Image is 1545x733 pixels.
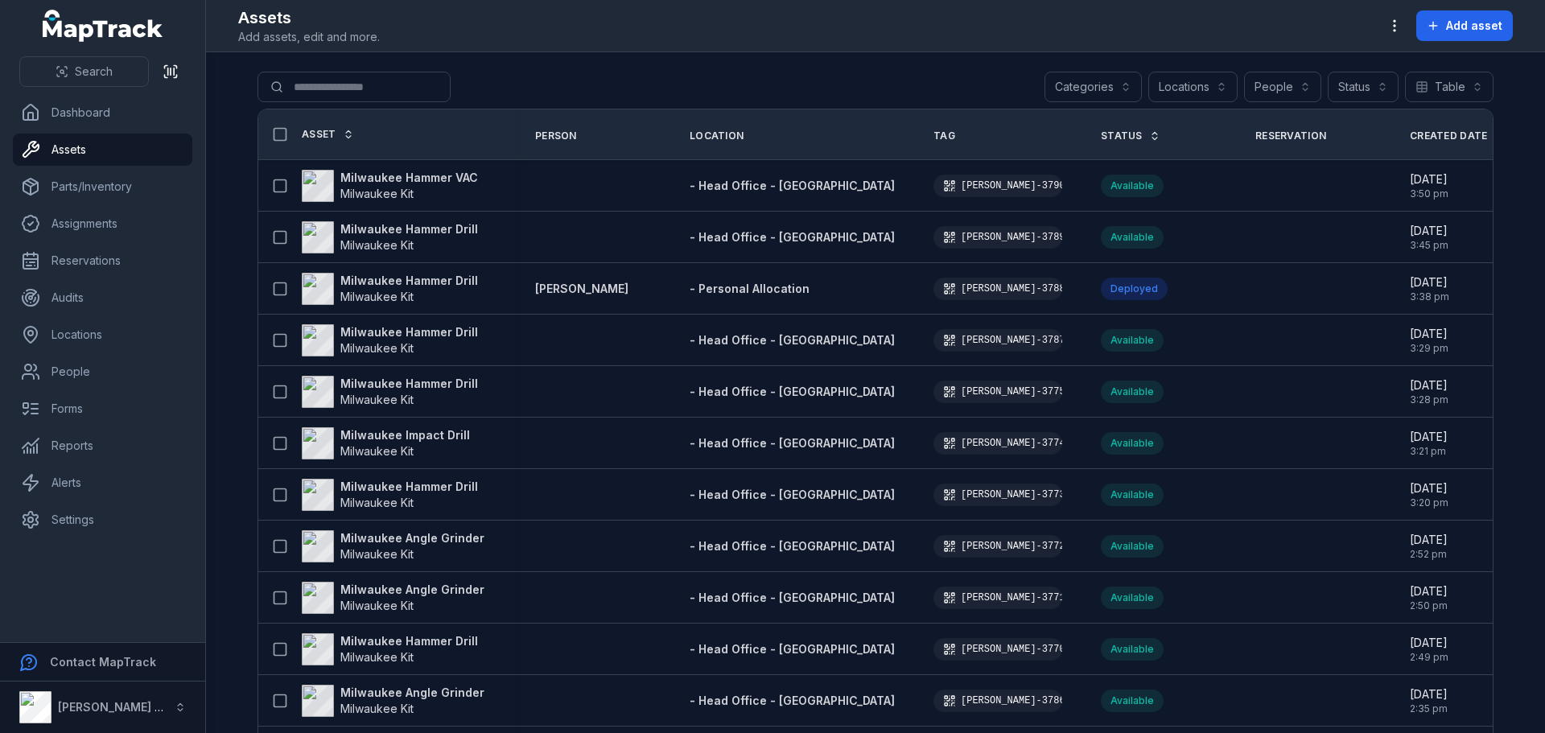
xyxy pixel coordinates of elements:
[13,208,192,240] a: Assignments
[302,376,478,408] a: Milwaukee Hammer DrillMilwaukee Kit
[238,6,380,29] h2: Assets
[13,430,192,462] a: Reports
[50,655,156,669] strong: Contact MapTrack
[1101,638,1164,661] div: Available
[1410,496,1448,509] span: 3:20 pm
[690,384,895,400] a: - Head Office - [GEOGRAPHIC_DATA]
[1410,651,1448,664] span: 2:49 pm
[1101,130,1143,142] span: Status
[933,381,1062,403] div: [PERSON_NAME]-3775
[13,393,192,425] a: Forms
[340,238,414,252] span: Milwaukee Kit
[13,134,192,166] a: Assets
[933,278,1062,300] div: [PERSON_NAME]-3788
[340,530,484,546] strong: Milwaukee Angle Grinder
[13,171,192,203] a: Parts/Inventory
[340,393,414,406] span: Milwaukee Kit
[75,64,113,80] span: Search
[690,641,895,657] a: - Head Office - [GEOGRAPHIC_DATA]
[933,484,1062,506] div: [PERSON_NAME]-3773
[340,650,414,664] span: Milwaukee Kit
[1410,686,1448,702] span: [DATE]
[19,56,149,87] button: Search
[340,633,478,649] strong: Milwaukee Hammer Drill
[690,694,895,707] span: - Head Office - [GEOGRAPHIC_DATA]
[690,487,895,503] a: - Head Office - [GEOGRAPHIC_DATA]
[1148,72,1238,102] button: Locations
[690,230,895,244] span: - Head Office - [GEOGRAPHIC_DATA]
[340,547,414,561] span: Milwaukee Kit
[340,324,478,340] strong: Milwaukee Hammer Drill
[340,444,414,458] span: Milwaukee Kit
[13,467,192,499] a: Alerts
[933,638,1062,661] div: [PERSON_NAME]-3770
[1101,432,1164,455] div: Available
[1410,223,1448,239] span: [DATE]
[340,273,478,289] strong: Milwaukee Hammer Drill
[1410,171,1448,200] time: 9/30/2025, 3:50:37 PM
[1410,548,1448,561] span: 2:52 pm
[690,488,895,501] span: - Head Office - [GEOGRAPHIC_DATA]
[1410,377,1448,406] time: 9/30/2025, 3:28:24 PM
[1410,187,1448,200] span: 3:50 pm
[1410,223,1448,252] time: 9/30/2025, 3:45:32 PM
[1410,583,1448,599] span: [DATE]
[1244,72,1321,102] button: People
[933,175,1062,197] div: [PERSON_NAME]-3790
[1410,429,1448,445] span: [DATE]
[1446,18,1502,34] span: Add asset
[690,539,895,553] span: - Head Office - [GEOGRAPHIC_DATA]
[690,229,895,245] a: - Head Office - [GEOGRAPHIC_DATA]
[690,591,895,604] span: - Head Office - [GEOGRAPHIC_DATA]
[690,281,810,297] a: - Personal Allocation
[1410,480,1448,509] time: 9/30/2025, 3:20:26 PM
[340,170,478,186] strong: Milwaukee Hammer VAC
[1101,175,1164,197] div: Available
[1410,583,1448,612] time: 9/30/2025, 2:50:14 PM
[13,356,192,388] a: People
[933,535,1062,558] div: [PERSON_NAME]-3772
[933,130,955,142] span: Tag
[340,479,478,495] strong: Milwaukee Hammer Drill
[1410,635,1448,664] time: 9/30/2025, 2:49:16 PM
[1410,274,1449,303] time: 9/30/2025, 3:38:21 PM
[1410,429,1448,458] time: 9/30/2025, 3:21:34 PM
[690,333,895,347] span: - Head Office - [GEOGRAPHIC_DATA]
[13,319,192,351] a: Locations
[535,281,628,297] a: [PERSON_NAME]
[302,427,470,459] a: Milwaukee Impact DrillMilwaukee Kit
[1410,480,1448,496] span: [DATE]
[1410,635,1448,651] span: [DATE]
[535,130,577,142] span: Person
[1410,171,1448,187] span: [DATE]
[302,273,478,305] a: Milwaukee Hammer DrillMilwaukee Kit
[1101,226,1164,249] div: Available
[690,693,895,709] a: - Head Office - [GEOGRAPHIC_DATA]
[1410,326,1448,342] span: [DATE]
[340,187,414,200] span: Milwaukee Kit
[1410,274,1449,290] span: [DATE]
[302,128,354,141] a: Asset
[933,690,1062,712] div: [PERSON_NAME]-3786
[302,685,484,717] a: Milwaukee Angle GrinderMilwaukee Kit
[1410,130,1506,142] a: Created Date
[302,170,478,202] a: Milwaukee Hammer VACMilwaukee Kit
[340,496,414,509] span: Milwaukee Kit
[1410,130,1488,142] span: Created Date
[340,685,484,701] strong: Milwaukee Angle Grinder
[1410,599,1448,612] span: 2:50 pm
[1410,532,1448,548] span: [DATE]
[340,599,414,612] span: Milwaukee Kit
[1410,290,1449,303] span: 3:38 pm
[340,427,470,443] strong: Milwaukee Impact Drill
[302,128,336,141] span: Asset
[1410,393,1448,406] span: 3:28 pm
[933,329,1062,352] div: [PERSON_NAME]-3787
[690,179,895,192] span: - Head Office - [GEOGRAPHIC_DATA]
[340,702,414,715] span: Milwaukee Kit
[690,435,895,451] a: - Head Office - [GEOGRAPHIC_DATA]
[1410,377,1448,393] span: [DATE]
[690,538,895,554] a: - Head Office - [GEOGRAPHIC_DATA]
[58,700,170,714] strong: [PERSON_NAME] Air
